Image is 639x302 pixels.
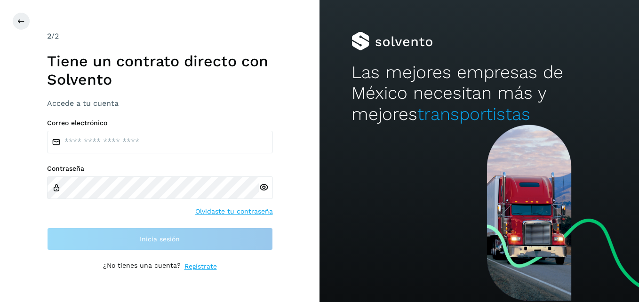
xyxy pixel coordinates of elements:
button: Inicia sesión [47,228,273,250]
h3: Accede a tu cuenta [47,99,273,108]
span: transportistas [417,104,530,124]
span: Inicia sesión [140,236,180,242]
a: Regístrate [184,262,217,271]
h1: Tiene un contrato directo con Solvento [47,52,273,88]
label: Correo electrónico [47,119,273,127]
label: Contraseña [47,165,273,173]
p: ¿No tienes una cuenta? [103,262,181,271]
div: /2 [47,31,273,42]
h2: Las mejores empresas de México necesitan más y mejores [351,62,607,125]
a: Olvidaste tu contraseña [195,207,273,216]
span: 2 [47,32,51,40]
